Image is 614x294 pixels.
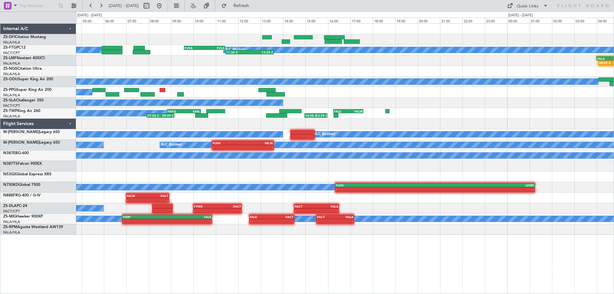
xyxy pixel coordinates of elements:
[3,162,42,166] a: N387TSFalcon 900EX
[373,18,395,23] div: 18:00
[295,204,316,208] div: FACT
[3,67,17,71] span: ZS-NGS
[171,18,193,23] div: 09:00
[3,72,20,76] a: FALA/HLA
[335,219,353,223] div: -
[305,18,328,23] div: 15:00
[161,140,182,150] div: A/C Booked
[261,18,283,23] div: 13:00
[243,145,273,149] div: -
[149,18,171,23] div: 08:00
[3,99,16,102] span: ZS-SLA
[508,13,533,18] div: [DATE] - [DATE]
[250,219,272,223] div: -
[3,109,40,113] a: ZS-TWPKing Air 260
[3,77,53,81] a: ZS-ODUSuper King Air 200
[238,18,261,23] div: 12:00
[147,198,168,202] div: -
[109,3,139,9] span: [DATE] - [DATE]
[335,215,353,219] div: FALA
[552,18,574,23] div: 02:00
[3,194,41,197] a: N888FRG-400 / G-IV
[517,3,539,10] div: Quick Links
[305,114,316,117] div: 14:58 Z
[3,172,51,176] a: N53GXGlobal Express XRS
[3,215,43,219] a: ZS-MIGHawker 900XP
[317,215,335,219] div: FACT
[462,18,485,23] div: 22:00
[336,183,435,187] div: FLKK
[3,183,40,187] a: N750KDGlobal 7500
[126,18,149,23] div: 07:00
[3,151,29,155] a: N387EBG-600
[485,18,507,23] div: 23:00
[3,46,16,50] span: ZS-FTG
[272,215,294,219] div: FACT
[82,18,104,23] div: 05:00
[3,141,60,145] a: M-[PERSON_NAME]Legacy 650
[3,141,39,145] span: M-[PERSON_NAME]
[225,45,245,55] div: A/C Booked
[272,219,294,223] div: -
[3,51,20,55] a: FACT/CPT
[574,18,597,23] div: 03:00
[167,215,211,219] div: FALE
[3,219,20,224] a: FALA/HLA
[127,198,147,202] div: -
[348,109,363,113] div: FAOR
[440,18,462,23] div: 21:00
[3,151,18,155] span: N387EB
[20,1,56,11] input: Trip Number
[213,141,243,145] div: FLKK
[3,209,20,214] a: FACT/CPT
[3,46,26,50] a: ZS-FTGPC12
[3,77,18,81] span: ZS-ODU
[226,50,250,54] div: 11:26 Z
[3,130,60,134] a: M-[PERSON_NAME]Legacy 650
[3,109,17,113] span: ZS-TWP
[127,194,147,198] div: FAOR
[3,61,20,66] a: FALA/HLA
[317,219,335,223] div: -
[507,18,530,23] div: 00:00
[295,209,316,212] div: -
[194,209,217,212] div: -
[334,109,348,113] div: FALE
[3,88,16,92] span: ZS-PPG
[167,219,211,223] div: -
[184,109,200,113] div: FABL
[530,18,552,23] div: 01:00
[3,35,46,39] a: ZS-DFICitation Mustang
[77,13,102,18] div: [DATE] - [DATE]
[249,50,273,54] div: 13:35 Z
[194,204,217,208] div: FYWE
[315,130,335,139] div: A/C Booked
[435,187,534,191] div: -
[3,225,63,229] a: ZS-RPMAgusta Westland AW139
[3,225,17,229] span: ZS-RPM
[3,56,45,60] a: ZS-LMFNextant 400XTi
[316,114,327,117] div: 15:59 Z
[123,219,167,223] div: -
[3,40,20,45] a: FALA/HLA
[336,187,435,191] div: -
[123,215,167,219] div: FIMP
[3,204,27,208] a: ZS-DLAPC-24
[504,1,551,11] button: Quick Links
[3,230,20,235] a: FALA/HLA
[3,56,17,60] span: ZS-LMF
[283,18,305,23] div: 14:00
[3,35,15,39] span: ZS-DFI
[3,93,20,98] a: FALA/HLA
[418,18,440,23] div: 20:00
[218,1,257,11] button: Refresh
[3,204,17,208] span: ZS-DLA
[147,114,161,117] div: 07:56 Z
[3,103,20,108] a: FACT/CPT
[3,215,16,219] span: ZS-MIG
[3,194,18,197] span: N888FR
[435,183,534,187] div: LEMD
[217,209,241,212] div: -
[168,109,184,113] div: FAKG
[217,204,241,208] div: FACT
